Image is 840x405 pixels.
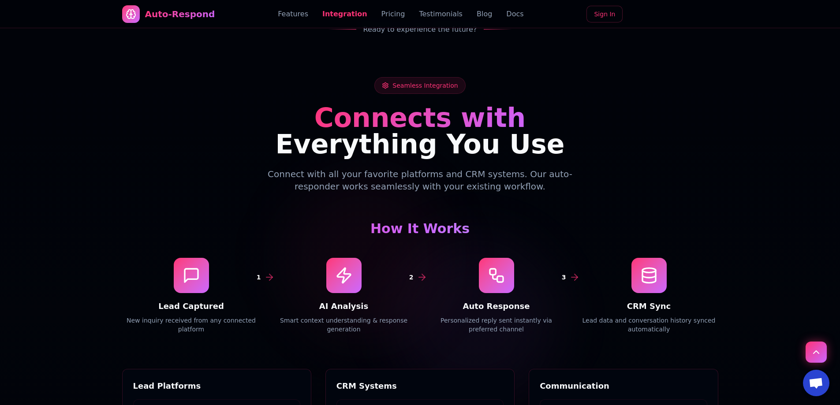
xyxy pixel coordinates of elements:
[806,342,827,363] button: Scroll to top
[392,81,458,90] span: Seamless Integration
[580,300,718,312] h4: CRM Sync
[122,221,718,237] h3: How It Works
[275,300,413,312] h4: AI Analysis
[427,300,566,312] h4: Auto Response
[477,9,492,19] a: Blog
[133,380,300,392] h3: Lead Platforms
[275,316,413,334] p: Smart context understanding & response generation
[314,102,526,133] span: Connects with
[540,380,707,392] h3: Communication
[363,24,477,35] span: Ready to experience the future?
[276,129,565,160] span: Everything You Use
[381,9,405,19] a: Pricing
[580,316,718,334] p: Lead data and conversation history synced automatically
[122,316,261,334] p: New inquiry received from any connected platform
[336,380,504,392] h3: CRM Systems
[506,9,523,19] a: Docs
[145,8,215,20] div: Auto-Respond
[625,5,722,24] iframe: Sign in with Google Button
[253,271,264,282] div: 1
[122,5,215,23] a: Auto-Respond
[406,271,416,282] div: 2
[803,370,829,396] a: Open chat
[427,316,566,334] p: Personalized reply sent instantly via preferred channel
[122,300,261,312] h4: Lead Captured
[419,9,463,19] a: Testimonials
[558,271,569,282] div: 3
[278,9,308,19] a: Features
[586,6,623,22] a: Sign In
[251,168,590,193] p: Connect with all your favorite platforms and CRM systems. Our auto-responder works seamlessly wit...
[322,9,367,19] a: Integration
